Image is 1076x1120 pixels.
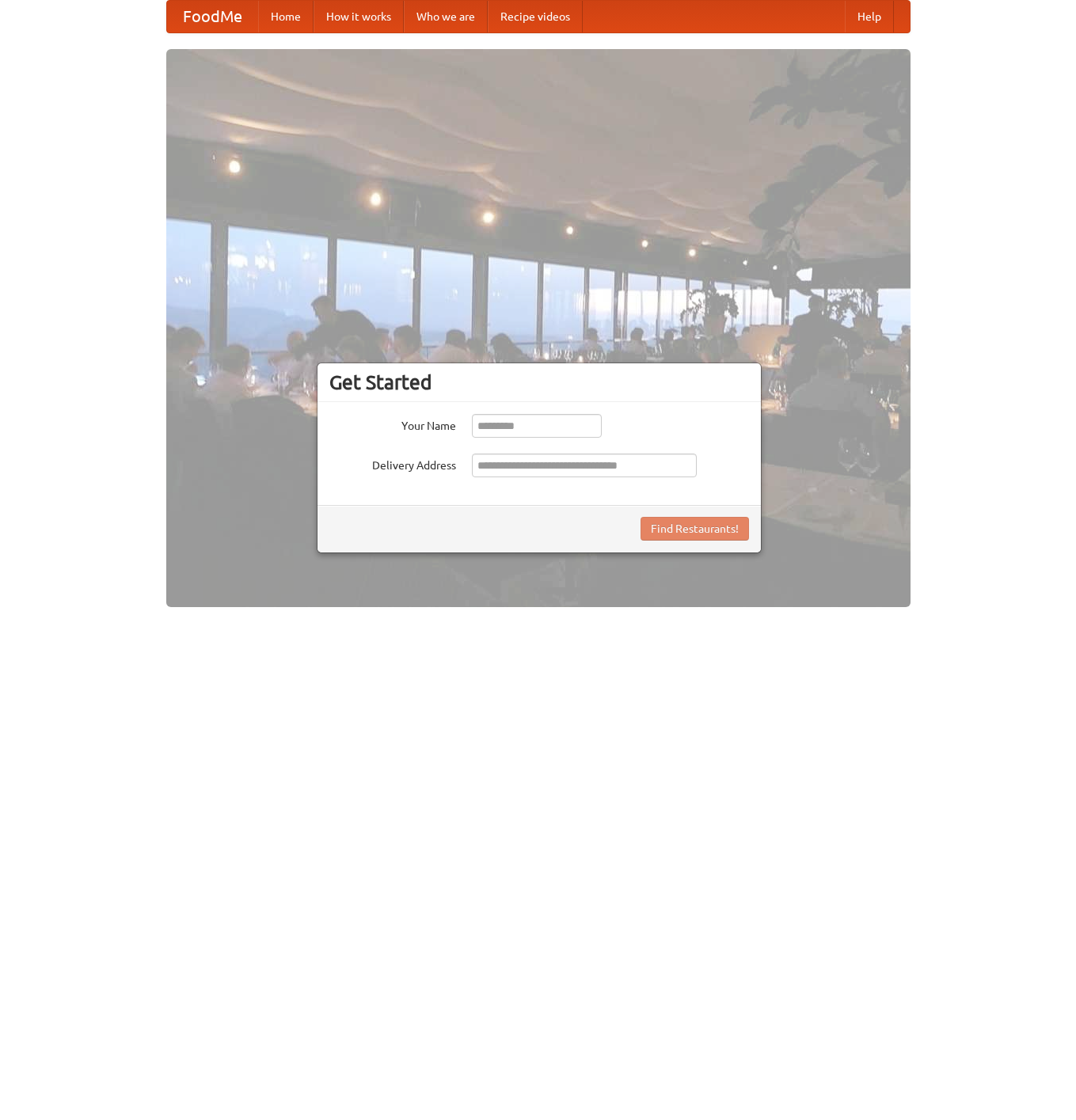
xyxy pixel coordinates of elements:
[641,517,749,541] button: Find Restaurants!
[404,1,488,32] a: Who we are
[845,1,894,32] a: Help
[314,1,404,32] a: How it works
[329,370,749,394] h3: Get Started
[329,414,456,434] label: Your Name
[167,1,258,32] a: FoodMe
[258,1,314,32] a: Home
[488,1,583,32] a: Recipe videos
[329,454,456,473] label: Delivery Address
